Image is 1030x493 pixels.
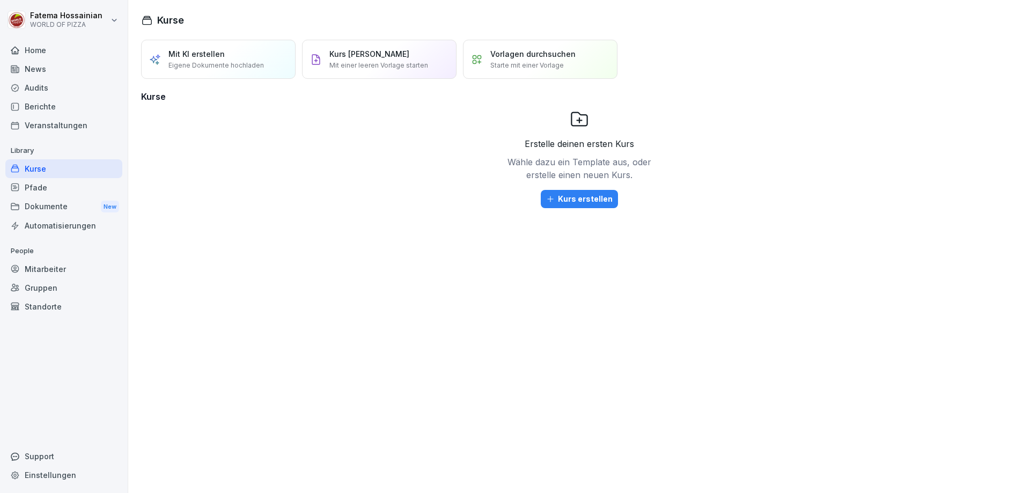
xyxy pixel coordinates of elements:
p: Library [5,142,122,159]
p: WORLD OF PIZZA [30,21,102,28]
p: Mit einer leeren Vorlage starten [329,61,428,70]
p: Wähle dazu ein Template aus, oder erstelle einen neuen Kurs. [504,156,654,181]
p: Kurs [PERSON_NAME] [329,48,409,60]
a: Gruppen [5,278,122,297]
a: Einstellungen [5,466,122,484]
a: News [5,60,122,78]
a: Mitarbeiter [5,260,122,278]
button: Kurs erstellen [541,190,618,208]
div: Kurs erstellen [546,193,613,205]
p: Mit KI erstellen [168,48,225,60]
p: Erstelle deinen ersten Kurs [525,137,634,150]
p: People [5,242,122,260]
a: Pfade [5,178,122,197]
a: Kurse [5,159,122,178]
p: Eigene Dokumente hochladen [168,61,264,70]
div: New [101,201,119,213]
p: Starte mit einer Vorlage [490,61,564,70]
p: Fatema Hossainian [30,11,102,20]
div: Support [5,447,122,466]
a: DokumenteNew [5,197,122,217]
a: Home [5,41,122,60]
a: Berichte [5,97,122,116]
a: Automatisierungen [5,216,122,235]
h1: Kurse [157,13,184,27]
p: Vorlagen durchsuchen [490,48,576,60]
div: Dokumente [5,197,122,217]
a: Veranstaltungen [5,116,122,135]
a: Audits [5,78,122,97]
h3: Kurse [141,90,1017,103]
a: Standorte [5,297,122,316]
